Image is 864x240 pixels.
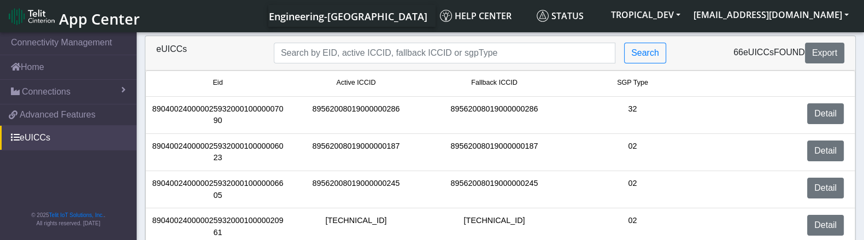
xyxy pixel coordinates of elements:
button: [EMAIL_ADDRESS][DOMAIN_NAME] [687,5,855,25]
img: status.svg [537,10,549,22]
a: Status [532,5,604,27]
input: Search... [274,43,615,63]
button: Search [624,43,666,63]
span: Connections [22,85,70,98]
span: Fallback ICCID [471,78,518,88]
a: Detail [807,103,844,124]
div: 89040024000002593200010000020961 [149,215,287,238]
span: SGP Type [617,78,648,88]
a: App Center [9,4,138,28]
span: Export [812,48,837,57]
div: 89562008019000000245 [287,178,425,201]
a: Your current platform instance [268,5,427,27]
span: Status [537,10,584,22]
a: Help center [436,5,532,27]
button: TROPICAL_DEV [604,5,687,25]
div: 89562008019000000187 [287,141,425,164]
div: 89040024000002593200010000007090 [149,103,287,127]
button: Export [805,43,844,63]
div: 89040024000002593200010000006023 [149,141,287,164]
span: Active ICCID [336,78,375,88]
a: Detail [807,141,844,161]
span: Eid [213,78,222,88]
div: 02 [563,215,702,238]
span: Help center [440,10,512,22]
a: Detail [807,178,844,198]
div: 89562008019000000187 [425,141,563,164]
span: Advanced Features [20,108,96,121]
span: eUICCs [743,48,774,57]
span: Engineering-[GEOGRAPHIC_DATA] [269,10,427,23]
span: found [774,48,805,57]
div: eUICCs [148,43,266,63]
div: 02 [563,141,702,164]
span: App Center [59,9,140,29]
a: Detail [807,215,844,236]
div: 32 [563,103,702,127]
div: 02 [563,178,702,201]
a: Telit IoT Solutions, Inc. [49,212,104,218]
span: 66 [733,48,743,57]
div: 89562008019000000245 [425,178,563,201]
div: 89562008019000000286 [287,103,425,127]
img: knowledge.svg [440,10,452,22]
img: logo-telit-cinterion-gw-new.png [9,8,55,25]
div: [TECHNICAL_ID] [425,215,563,238]
div: 89040024000002593200010000006605 [149,178,287,201]
div: [TECHNICAL_ID] [287,215,425,238]
div: 89562008019000000286 [425,103,563,127]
